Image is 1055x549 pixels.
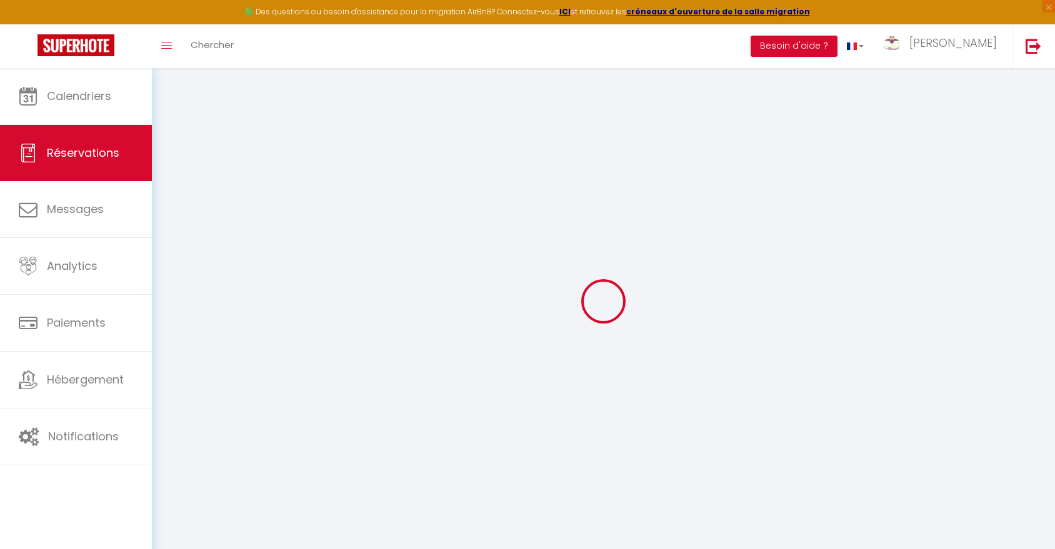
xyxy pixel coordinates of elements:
[626,6,810,17] a: créneaux d'ouverture de la salle migration
[47,372,124,387] span: Hébergement
[47,201,104,217] span: Messages
[47,315,106,330] span: Paiements
[47,145,119,161] span: Réservations
[37,34,114,56] img: Super Booking
[48,428,119,444] span: Notifications
[559,6,571,17] a: ICI
[751,36,837,57] button: Besoin d'aide ?
[47,88,111,104] span: Calendriers
[1026,38,1041,54] img: logout
[882,36,901,49] img: ...
[873,24,1012,68] a: ... [PERSON_NAME]
[191,38,234,51] span: Chercher
[47,258,97,274] span: Analytics
[181,24,243,68] a: Chercher
[909,35,997,51] span: [PERSON_NAME]
[10,5,47,42] button: Ouvrir le widget de chat LiveChat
